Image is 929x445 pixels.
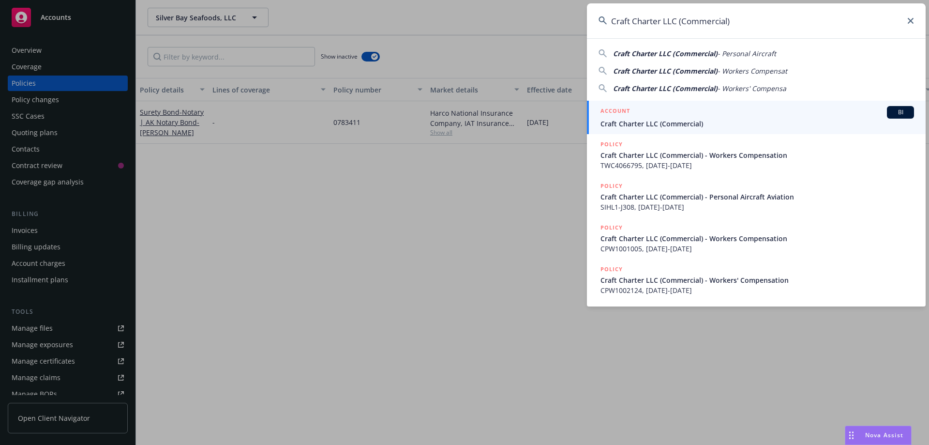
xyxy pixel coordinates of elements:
span: - Workers' Compensa [718,84,786,93]
span: Craft Charter LLC (Commercial) - Workers' Compensation [600,275,914,285]
span: CPW1002124, [DATE]-[DATE] [600,285,914,295]
span: - Personal Aircraft [718,49,776,58]
span: TWC4066795, [DATE]-[DATE] [600,160,914,170]
span: SIHL1-J308, [DATE]-[DATE] [600,202,914,212]
h5: ACCOUNT [600,106,630,118]
span: Craft Charter LLC (Commercial) - Workers Compensation [600,150,914,160]
h5: POLICY [600,139,623,149]
h5: POLICY [600,181,623,191]
a: POLICYCraft Charter LLC (Commercial) - Workers CompensationTWC4066795, [DATE]-[DATE] [587,134,926,176]
a: POLICYCraft Charter LLC (Commercial) - Workers' CompensationCPW1002124, [DATE]-[DATE] [587,259,926,301]
span: - Workers Compensat [718,66,787,76]
span: BI [891,108,910,117]
span: Craft Charter LLC (Commercial) [613,49,718,58]
a: POLICYCraft Charter LLC (Commercial) - Personal Aircraft AviationSIHL1-J308, [DATE]-[DATE] [587,176,926,217]
h5: POLICY [600,264,623,274]
a: POLICYCraft Charter LLC (Commercial) - Workers CompensationCPW1001005, [DATE]-[DATE] [587,217,926,259]
span: Craft Charter LLC (Commercial) - Workers Compensation [600,233,914,244]
span: Craft Charter LLC (Commercial) [613,66,718,76]
div: Drag to move [845,426,857,445]
h5: POLICY [600,223,623,232]
a: ACCOUNTBICraft Charter LLC (Commercial) [587,101,926,134]
span: Craft Charter LLC (Commercial) [613,84,718,93]
span: CPW1001005, [DATE]-[DATE] [600,244,914,254]
span: Craft Charter LLC (Commercial) [600,119,914,129]
span: Nova Assist [865,431,903,439]
span: Craft Charter LLC (Commercial) - Personal Aircraft Aviation [600,192,914,202]
input: Search... [587,3,926,38]
button: Nova Assist [845,426,912,445]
